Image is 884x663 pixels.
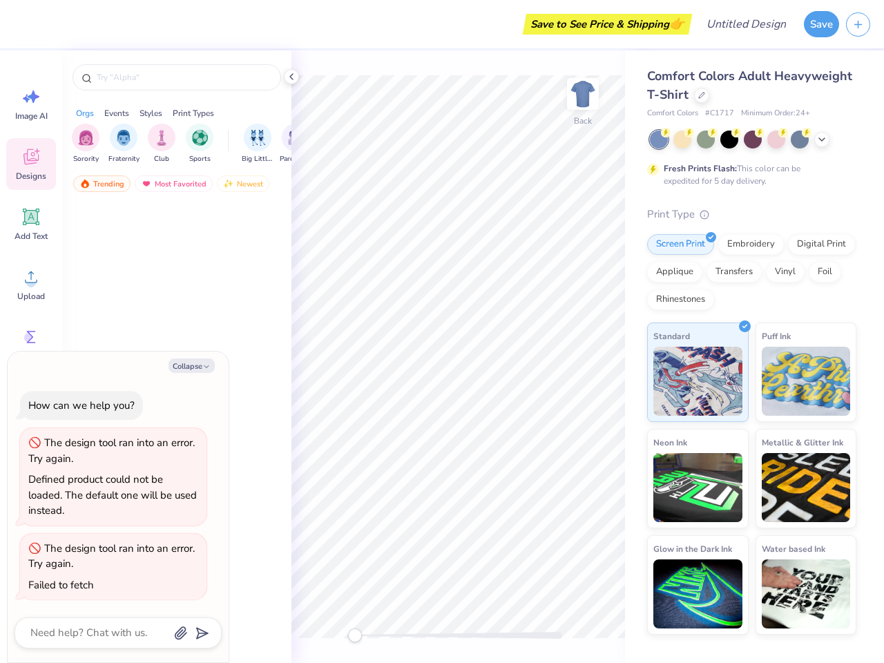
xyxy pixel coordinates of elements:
[664,162,834,187] div: This color can be expedited for 5 day delivery.
[186,124,213,164] button: filter button
[762,541,825,556] span: Water based Ink
[647,108,698,119] span: Comfort Colors
[280,124,311,164] button: filter button
[647,234,714,255] div: Screen Print
[28,541,195,571] div: The design tool ran into an error. Try again.
[647,68,852,103] span: Comfort Colors Adult Heavyweight T-Shirt
[695,10,797,38] input: Untitled Design
[718,234,784,255] div: Embroidery
[762,347,851,416] img: Puff Ink
[154,130,169,146] img: Club Image
[186,124,213,164] div: filter for Sports
[72,124,99,164] div: filter for Sorority
[108,154,140,164] span: Fraternity
[526,14,689,35] div: Save to See Price & Shipping
[169,358,215,373] button: Collapse
[78,130,94,146] img: Sorority Image
[741,108,810,119] span: Minimum Order: 24 +
[148,124,175,164] div: filter for Club
[766,262,805,282] div: Vinyl
[79,179,90,189] img: trending.gif
[73,175,131,192] div: Trending
[141,179,152,189] img: most_fav.gif
[189,154,211,164] span: Sports
[242,124,273,164] button: filter button
[154,154,169,164] span: Club
[647,289,714,310] div: Rhinestones
[192,130,208,146] img: Sports Image
[72,124,99,164] button: filter button
[15,231,48,242] span: Add Text
[669,15,684,32] span: 👉
[762,435,843,450] span: Metallic & Glitter Ink
[762,329,791,343] span: Puff Ink
[217,175,269,192] div: Newest
[148,124,175,164] button: filter button
[108,124,140,164] div: filter for Fraternity
[288,130,304,146] img: Parent's Weekend Image
[28,436,195,465] div: The design tool ran into an error. Try again.
[762,453,851,522] img: Metallic & Glitter Ink
[116,130,131,146] img: Fraternity Image
[223,179,234,189] img: newest.gif
[705,108,734,119] span: # C1717
[664,163,737,174] strong: Fresh Prints Flash:
[17,291,45,302] span: Upload
[574,115,592,127] div: Back
[809,262,841,282] div: Foil
[104,107,129,119] div: Events
[653,559,742,628] img: Glow in the Dark Ink
[707,262,762,282] div: Transfers
[653,329,690,343] span: Standard
[140,107,162,119] div: Styles
[280,124,311,164] div: filter for Parent's Weekend
[804,11,839,37] button: Save
[569,80,597,108] img: Back
[28,578,94,592] div: Failed to fetch
[348,628,362,642] div: Accessibility label
[28,398,135,412] div: How can we help you?
[250,130,265,146] img: Big Little Reveal Image
[76,107,94,119] div: Orgs
[242,124,273,164] div: filter for Big Little Reveal
[762,559,851,628] img: Water based Ink
[242,154,273,164] span: Big Little Reveal
[28,472,197,517] div: Defined product could not be loaded. The default one will be used instead.
[16,171,46,182] span: Designs
[653,347,742,416] img: Standard
[95,70,272,84] input: Try "Alpha"
[647,262,702,282] div: Applique
[788,234,855,255] div: Digital Print
[647,206,856,222] div: Print Type
[73,154,99,164] span: Sorority
[653,541,732,556] span: Glow in the Dark Ink
[135,175,213,192] div: Most Favorited
[15,110,48,122] span: Image AI
[108,124,140,164] button: filter button
[653,453,742,522] img: Neon Ink
[280,154,311,164] span: Parent's Weekend
[653,435,687,450] span: Neon Ink
[173,107,214,119] div: Print Types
